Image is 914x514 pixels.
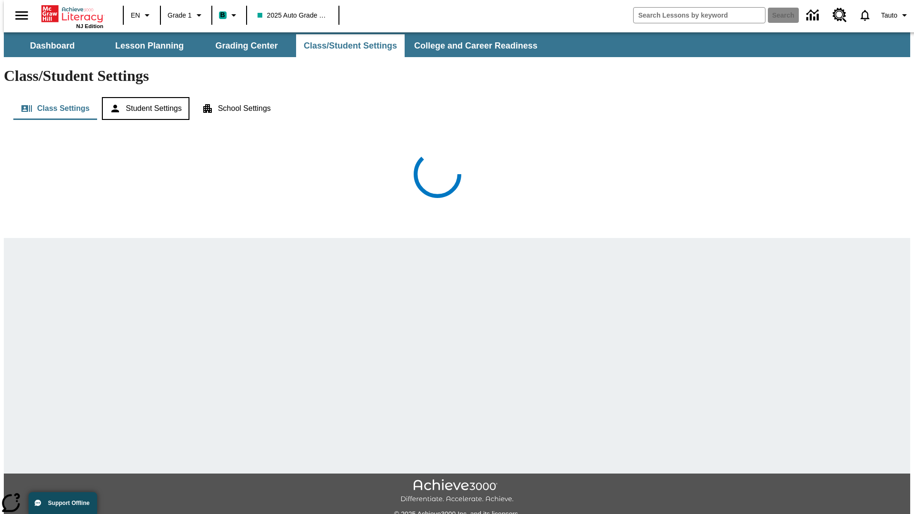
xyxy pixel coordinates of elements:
button: Grading Center [199,34,294,57]
span: 2025 Auto Grade 1 A [258,10,328,20]
a: Home [41,4,103,23]
button: Lesson Planning [102,34,197,57]
button: Language: EN, Select a language [127,7,157,24]
div: SubNavbar [4,34,546,57]
button: Support Offline [29,492,97,514]
button: Boost Class color is teal. Change class color [215,7,243,24]
div: Class/Student Settings [13,97,901,120]
span: EN [131,10,140,20]
button: Grade: Grade 1, Select a grade [164,7,209,24]
img: Achieve3000 Differentiate Accelerate Achieve [400,479,514,504]
button: Open side menu [8,1,36,30]
span: NJ Edition [76,23,103,29]
button: College and Career Readiness [407,34,545,57]
span: Support Offline [48,500,89,506]
button: Student Settings [102,97,189,120]
h1: Class/Student Settings [4,67,910,85]
a: Notifications [853,3,877,28]
div: Home [41,3,103,29]
span: Tauto [881,10,897,20]
span: Grade 1 [168,10,192,20]
input: search field [634,8,765,23]
a: Resource Center, Will open in new tab [827,2,853,28]
button: Dashboard [5,34,100,57]
span: B [220,9,225,21]
button: Profile/Settings [877,7,914,24]
button: Class Settings [13,97,97,120]
div: SubNavbar [4,32,910,57]
button: School Settings [194,97,278,120]
button: Class/Student Settings [296,34,405,57]
a: Data Center [801,2,827,29]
